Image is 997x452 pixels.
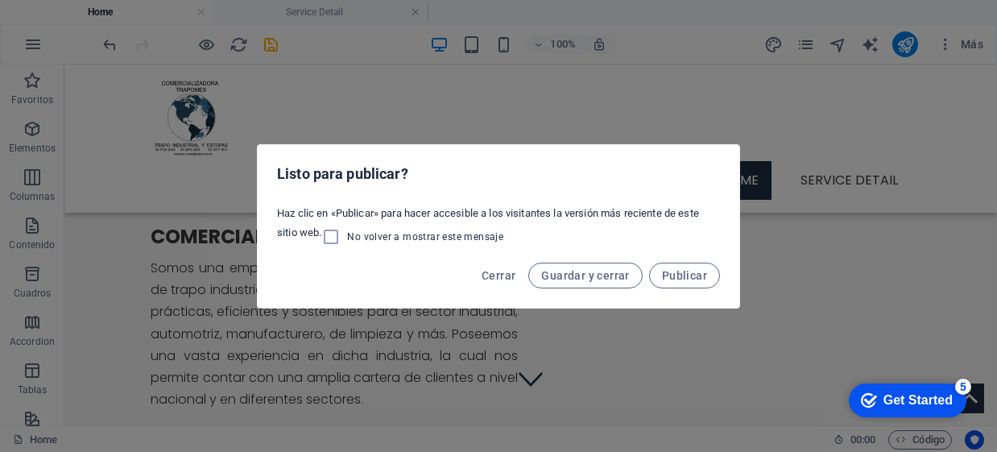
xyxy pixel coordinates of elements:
div: Haz clic en «Publicar» para hacer accesible a los visitantes la versión más reciente de este siti... [258,200,739,253]
button: Publicar [649,263,720,288]
div: Get Started [48,18,117,32]
div: Get Started 5 items remaining, 0% complete [13,8,130,42]
span: Guardar y cerrar [541,269,629,282]
button: Guardar y cerrar [528,263,642,288]
h2: Listo para publicar? [277,164,720,184]
span: Cerrar [482,269,515,282]
button: Cerrar [475,263,522,288]
div: 5 [119,3,135,19]
span: No volver a mostrar este mensaje [347,230,503,243]
span: Publicar [662,269,707,282]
